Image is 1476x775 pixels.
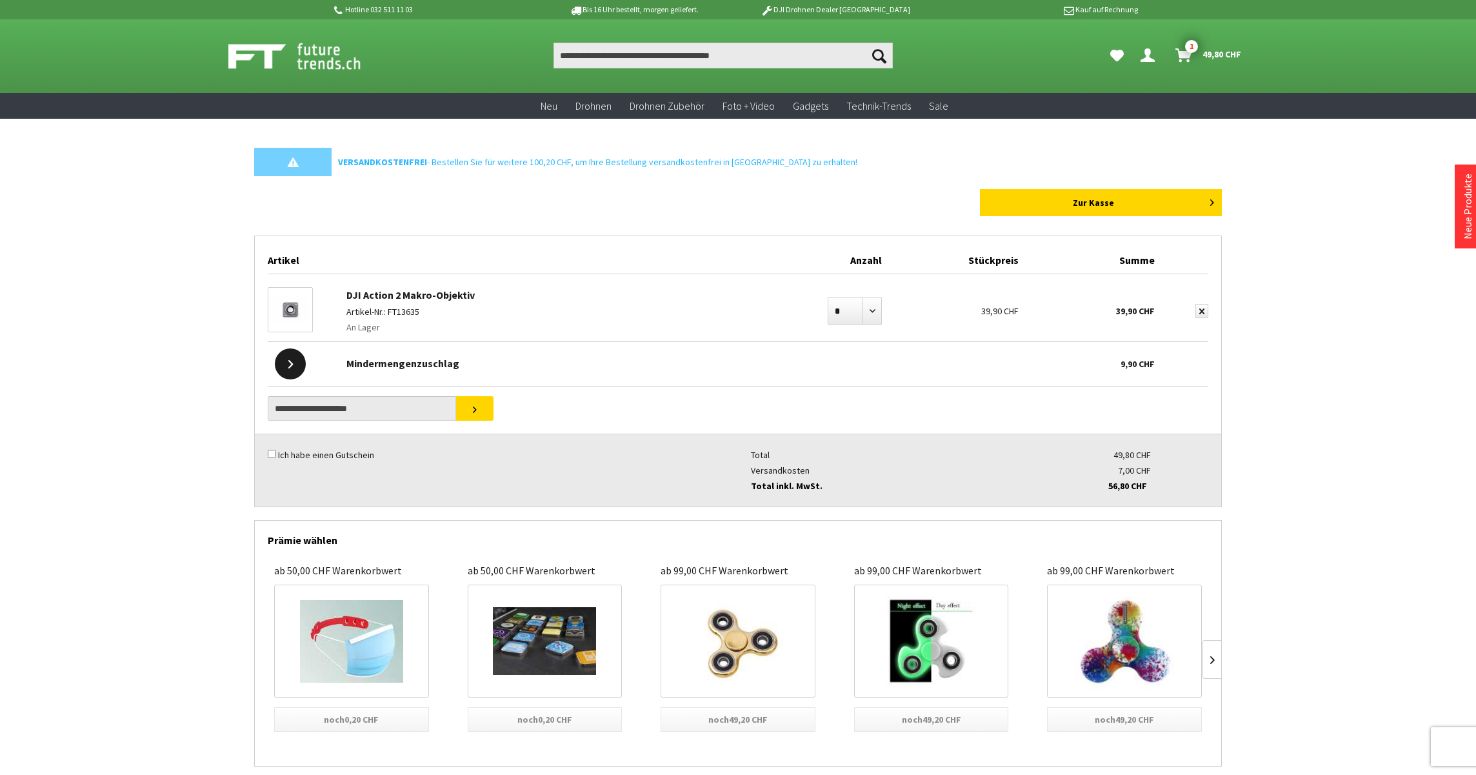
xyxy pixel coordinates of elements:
input: Produkt, Marke, Kategorie, EAN, Artikelnummer… [553,43,893,68]
a: Fidget Spinner mit LED [1047,585,1202,698]
a: Meine Favoriten [1104,43,1130,68]
span: 0,20 CHF [538,714,572,725]
p: ab 99,00 CHF Warenkorbwert [854,563,1009,578]
a: Fidget Spinner Gold [661,585,815,698]
img: Fidget Spinner UV Glow [882,592,981,690]
a: DJI Action 2 Makro-Objektiv [346,288,475,301]
span: 49,20 CHF [729,714,768,725]
div: Total inkl. MwSt. [751,478,1031,494]
div: Stückpreis [888,249,1024,274]
div: 9,90 CHF [1025,342,1161,378]
div: Prämie wählen [268,521,1208,553]
div: Total [751,447,1031,463]
span: Technik-Trends [846,99,911,112]
span: Drohnen [575,99,612,112]
img: Fidget Spinner mit LED [1075,592,1174,690]
img: Fidget Spinner Gold [688,592,787,690]
div: - Bestellen Sie für weitere 100,20 CHF, um Ihre Bestellung versandkostenfrei in [GEOGRAPHIC_DATA]... [332,148,1222,176]
p: ab 50,00 CHF Warenkorbwert [468,563,623,578]
span: Drohnen Zubehör [630,99,704,112]
p: Bis 16 Uhr bestellt, morgen geliefert. [533,2,734,17]
a: Fidget Spinner UV Glow [854,585,1009,698]
span: 49,80 CHF [1202,44,1241,65]
label: Ich habe einen Gutschein [278,449,374,461]
div: Artikel [268,249,785,274]
a: Technik-Trends [837,93,920,119]
div: Versandkosten [751,463,1031,478]
p: ab 50,00 CHF Warenkorbwert [274,563,429,578]
div: Summe [1025,249,1161,274]
img: DJI Action 2 Makro-Objektiv [268,294,312,325]
a: Maskenhalter für Hygienemasken [274,585,429,698]
div: noch [854,707,1009,732]
div: noch [1047,707,1202,732]
a: Zur Kasse [980,189,1222,216]
span: 49,20 CHF [1115,714,1154,725]
div: Anzahl [785,249,888,274]
span: An Lager [346,319,380,335]
div: noch [468,707,623,732]
a: Dein Konto [1135,43,1165,68]
a: Warenkorb [1170,43,1248,68]
strong: VERSANDKOSTENFREI [338,156,427,168]
a: Neue Produkte [1461,174,1474,239]
span: Neu [541,99,557,112]
span: Sale [929,99,948,112]
a: Foto + Video [713,93,784,119]
img: Maskenhalter für Hygienemasken [300,600,403,683]
img: iPhone App Magnete [493,607,596,675]
div: noch [661,707,815,732]
a: Drohnen Zubehör [621,93,713,119]
div: noch [274,707,429,732]
div: 39,90 CHF [1025,281,1161,331]
span: Gadgets [793,99,828,112]
div: 7,00 CHF [1031,463,1151,478]
span: Mindermengenzuschlag [346,357,459,370]
span: 49,20 CHF [922,714,961,725]
p: Hotline 032 511 11 03 [332,2,533,17]
p: Kauf auf Rechnung [936,2,1137,17]
a: Gadgets [784,93,837,119]
a: Sale [920,93,957,119]
a: Neu [532,93,566,119]
button: Suchen [866,43,893,68]
span: 1 [1185,40,1198,53]
img: Shop Futuretrends - zur Startseite wechseln [228,40,389,72]
p: DJI Drohnen Dealer [GEOGRAPHIC_DATA] [735,2,936,17]
p: ab 99,00 CHF Warenkorbwert [661,563,815,578]
p: ab 99,00 CHF Warenkorbwert [1047,563,1202,578]
div: 56,80 CHF [1027,478,1147,494]
p: Artikel-Nr.: FT13635 [346,304,779,319]
span: Foto + Video [723,99,775,112]
a: Drohnen [566,93,621,119]
div: 49,80 CHF [1031,447,1151,463]
a: iPhone App Magnete [468,585,623,698]
div: 39,90 CHF [888,281,1024,331]
span: 0,20 CHF [344,714,379,725]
